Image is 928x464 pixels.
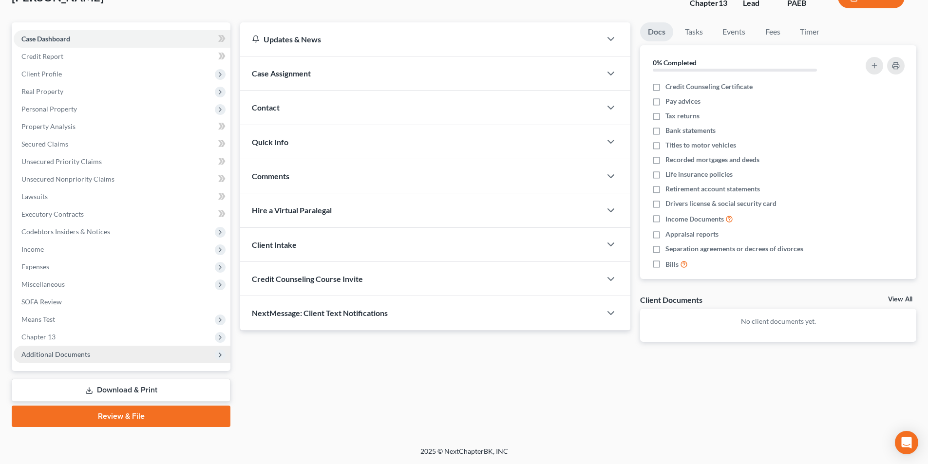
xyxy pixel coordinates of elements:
[757,22,788,41] a: Fees
[21,297,62,306] span: SOFA Review
[21,70,62,78] span: Client Profile
[665,244,803,254] span: Separation agreements or decrees of divorces
[252,240,297,249] span: Client Intake
[665,260,679,269] span: Bills
[21,262,49,271] span: Expenses
[21,140,68,148] span: Secured Claims
[665,96,701,106] span: Pay advices
[665,155,759,165] span: Recorded mortgages and deeds
[252,274,363,283] span: Credit Counseling Course Invite
[21,122,76,130] span: Property Analysis
[653,58,697,67] strong: 0% Completed
[252,69,311,78] span: Case Assignment
[252,137,288,147] span: Quick Info
[187,446,742,464] div: 2025 © NextChapterBK, INC
[252,103,280,112] span: Contact
[252,308,388,317] span: NextMessage: Client Text Notifications
[665,199,776,208] span: Drivers license & social security card
[21,157,102,166] span: Unsecured Priority Claims
[665,169,733,179] span: Life insurance policies
[21,210,84,218] span: Executory Contracts
[21,333,56,341] span: Chapter 13
[677,22,711,41] a: Tasks
[12,379,230,402] a: Download & Print
[252,34,589,44] div: Updates & News
[21,52,63,60] span: Credit Report
[252,205,332,215] span: Hire a Virtual Paralegal
[21,35,70,43] span: Case Dashboard
[665,140,736,150] span: Titles to motor vehicles
[14,48,230,65] a: Credit Report
[21,227,110,236] span: Codebtors Insiders & Notices
[14,135,230,153] a: Secured Claims
[14,170,230,188] a: Unsecured Nonpriority Claims
[252,171,289,181] span: Comments
[665,126,716,135] span: Bank statements
[665,229,719,239] span: Appraisal reports
[21,280,65,288] span: Miscellaneous
[21,350,90,358] span: Additional Documents
[14,118,230,135] a: Property Analysis
[21,315,55,323] span: Means Test
[715,22,753,41] a: Events
[14,30,230,48] a: Case Dashboard
[14,188,230,205] a: Lawsuits
[21,87,63,95] span: Real Property
[792,22,827,41] a: Timer
[665,111,700,121] span: Tax returns
[14,153,230,170] a: Unsecured Priority Claims
[21,245,44,253] span: Income
[665,184,760,194] span: Retirement account statements
[640,295,702,305] div: Client Documents
[648,316,909,326] p: No client documents yet.
[665,82,753,92] span: Credit Counseling Certificate
[665,214,724,224] span: Income Documents
[21,192,48,201] span: Lawsuits
[14,293,230,311] a: SOFA Review
[14,205,230,223] a: Executory Contracts
[21,175,114,183] span: Unsecured Nonpriority Claims
[895,431,918,454] div: Open Intercom Messenger
[640,22,673,41] a: Docs
[21,105,77,113] span: Personal Property
[888,296,912,303] a: View All
[12,406,230,427] a: Review & File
